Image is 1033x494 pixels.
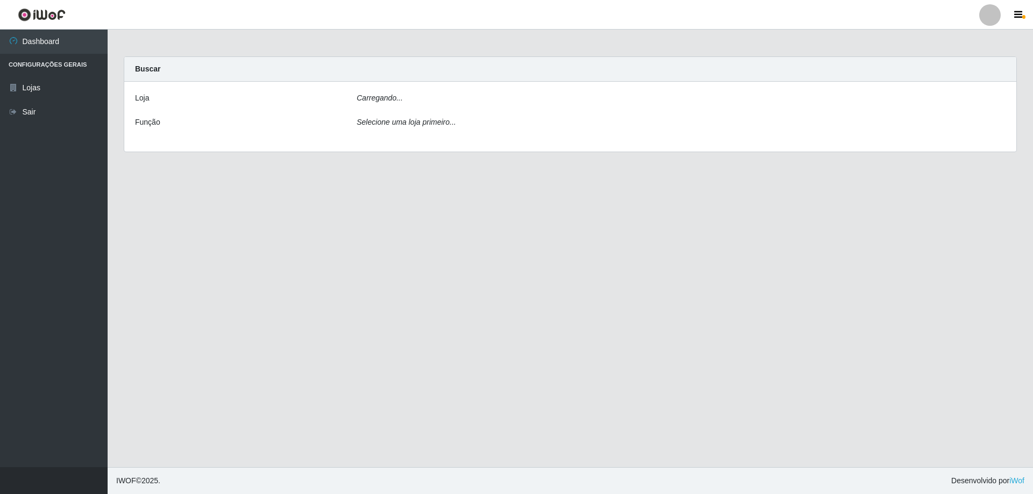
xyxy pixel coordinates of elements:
i: Carregando... [357,94,403,102]
a: iWof [1009,476,1024,485]
span: © 2025 . [116,475,160,486]
span: IWOF [116,476,136,485]
strong: Buscar [135,65,160,73]
label: Função [135,117,160,128]
img: CoreUI Logo [18,8,66,22]
label: Loja [135,92,149,104]
span: Desenvolvido por [951,475,1024,486]
i: Selecione uma loja primeiro... [357,118,456,126]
